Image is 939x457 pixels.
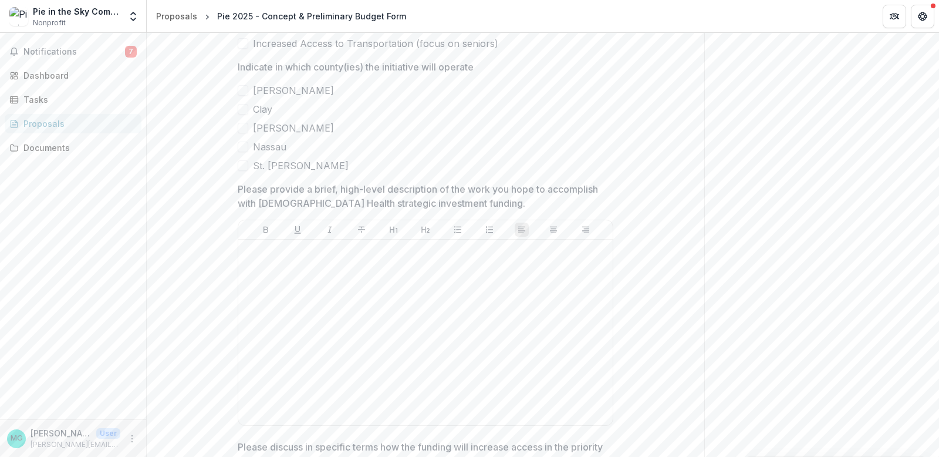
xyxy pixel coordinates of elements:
[253,102,272,116] span: Clay
[31,427,92,439] p: [PERSON_NAME]
[323,223,337,237] button: Italicize
[151,8,411,25] nav: breadcrumb
[238,60,474,74] p: Indicate in which county(ies) the initiative will operate
[23,142,132,154] div: Documents
[253,140,286,154] span: Nassau
[125,5,141,28] button: Open entity switcher
[23,69,132,82] div: Dashboard
[23,117,132,130] div: Proposals
[125,432,139,446] button: More
[253,159,349,173] span: St. [PERSON_NAME]
[911,5,934,28] button: Get Help
[33,18,66,28] span: Nonprofit
[31,439,120,450] p: [PERSON_NAME][EMAIL_ADDRESS][DOMAIN_NAME]
[5,42,141,61] button: Notifications7
[546,223,560,237] button: Align Center
[9,7,28,26] img: Pie in the Sky Community Alliance
[5,138,141,157] a: Documents
[259,223,273,237] button: Bold
[418,223,433,237] button: Heading 2
[11,435,23,442] div: Malea Guiriba
[23,47,125,57] span: Notifications
[579,223,593,237] button: Align Right
[125,46,137,58] span: 7
[387,223,401,237] button: Heading 1
[156,10,197,22] div: Proposals
[238,182,606,210] p: Please provide a brief, high-level description of the work you hope to accomplish with [DEMOGRAPH...
[96,428,120,439] p: User
[33,5,120,18] div: Pie in the Sky Community Alliance
[5,66,141,85] a: Dashboard
[23,93,132,106] div: Tasks
[354,223,369,237] button: Strike
[5,90,141,109] a: Tasks
[451,223,465,237] button: Bullet List
[5,114,141,133] a: Proposals
[217,10,406,22] div: Pie 2025 - Concept & Preliminary Budget Form
[291,223,305,237] button: Underline
[253,36,498,51] span: Increased Access to Transportation (focus on seniors)
[515,223,529,237] button: Align Left
[151,8,202,25] a: Proposals
[482,223,496,237] button: Ordered List
[253,121,334,135] span: [PERSON_NAME]
[883,5,906,28] button: Partners
[253,83,334,98] span: [PERSON_NAME]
